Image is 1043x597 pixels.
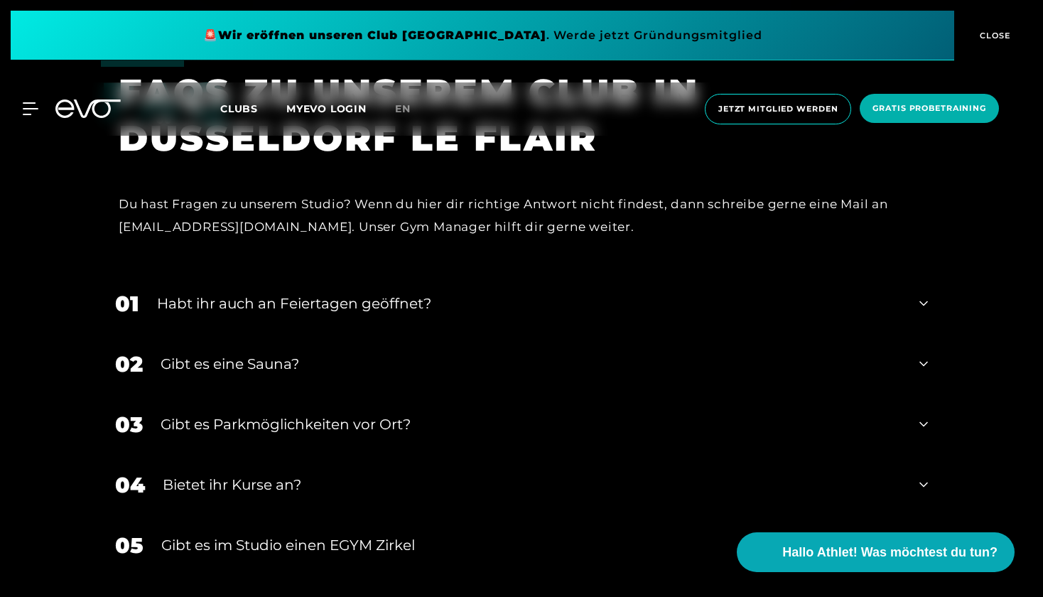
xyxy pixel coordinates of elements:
div: 04 [115,469,145,501]
div: 05 [115,529,144,561]
button: CLOSE [954,11,1032,60]
a: en [395,101,428,117]
div: Gibt es im Studio einen EGYM Zirkel [161,534,902,556]
span: Clubs [220,102,258,115]
div: 01 [115,288,139,320]
div: Habt ihr auch an Feiertagen geöffnet? [157,293,902,314]
span: en [395,102,411,115]
button: Hallo Athlet! Was möchtest du tun? [737,532,1015,572]
div: Bietet ihr Kurse an? [163,474,902,495]
span: CLOSE [976,29,1011,42]
div: Gibt es Parkmöglichkeiten vor Ort? [161,414,902,435]
a: MYEVO LOGIN [286,102,367,115]
div: Gibt es eine Sauna? [161,353,902,375]
a: Jetzt Mitglied werden [701,94,855,124]
span: Hallo Athlet! Was möchtest du tun? [782,543,998,562]
span: Jetzt Mitglied werden [718,103,838,115]
span: Gratis Probetraining [872,102,986,114]
a: Gratis Probetraining [855,94,1003,124]
div: Du hast Fragen zu unserem Studio? Wenn du hier dir richtige Antwort nicht findest, dann schreibe ... [119,193,907,239]
a: Clubs [220,102,286,115]
div: 02 [115,348,143,380]
div: 03 [115,409,143,441]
